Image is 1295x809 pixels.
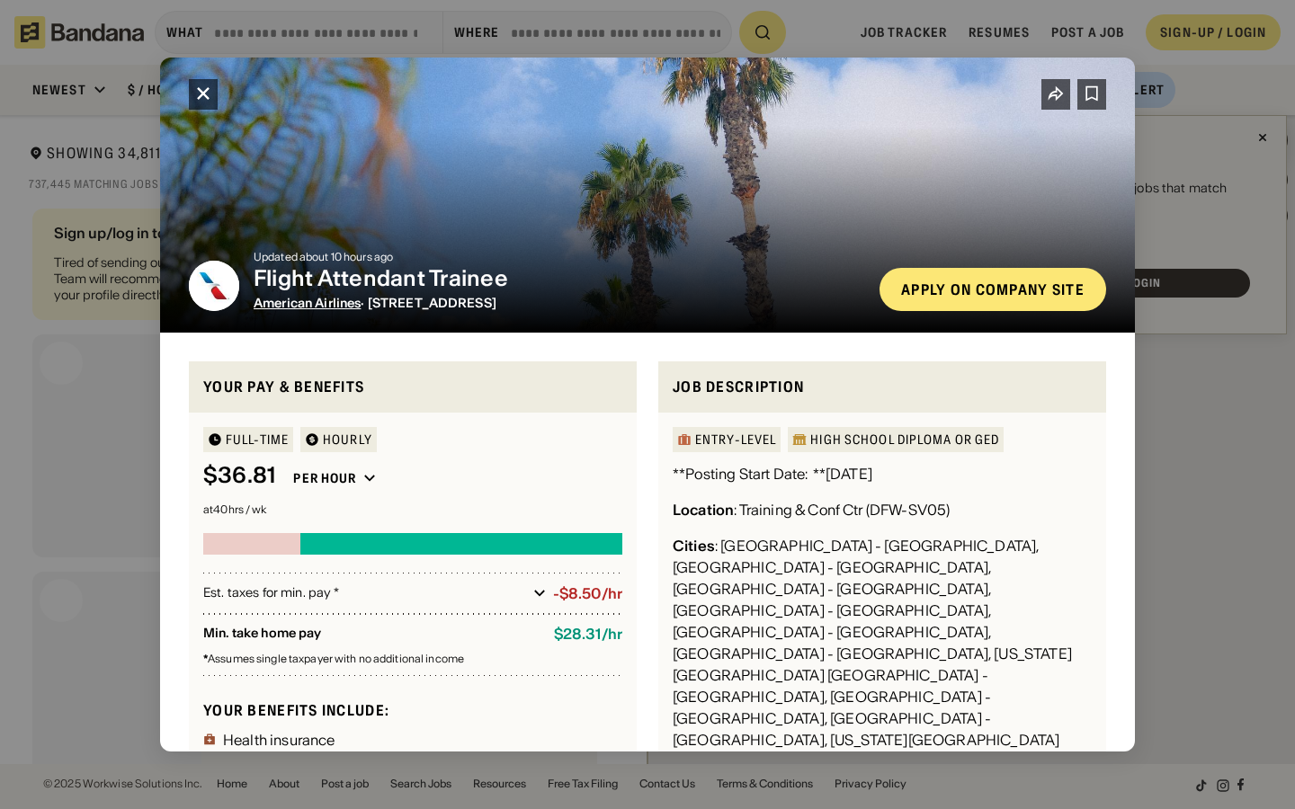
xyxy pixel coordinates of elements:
[323,433,372,446] div: HOURLY
[203,463,275,489] div: $ 36.81
[189,261,239,311] img: American Airlines logo
[203,653,622,664] div: Assumes single taxpayer with no additional income
[254,266,865,292] div: Flight Attendant Trainee
[673,537,715,555] div: Cities
[226,433,289,446] div: Full-time
[673,463,872,485] div: **Posting Start Date: **[DATE]
[695,433,776,446] div: Entry-Level
[203,376,622,398] div: Your pay & benefits
[203,584,526,602] div: Est. taxes for min. pay *
[293,470,356,486] div: Per hour
[254,252,865,262] div: Updated about 10 hours ago
[223,733,335,747] div: Health insurance
[254,296,865,311] div: · [STREET_ADDRESS]
[673,499,950,520] div: : Training & Conf Ctr (DFW-SV05)
[203,701,622,720] div: Your benefits include:
[254,295,361,311] a: American Airlines
[673,501,734,519] div: Location
[901,282,1085,297] div: Apply on company site
[810,433,999,446] div: High School Diploma or GED
[673,376,1092,398] div: Job Description
[673,535,1092,772] div: : [GEOGRAPHIC_DATA] - [GEOGRAPHIC_DATA], [GEOGRAPHIC_DATA] - [GEOGRAPHIC_DATA], [GEOGRAPHIC_DATA]...
[203,626,540,643] div: Min. take home pay
[553,585,622,602] div: -$8.50/hr
[554,626,622,643] div: $ 28.31 / hr
[203,504,622,515] div: at 40 hrs / wk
